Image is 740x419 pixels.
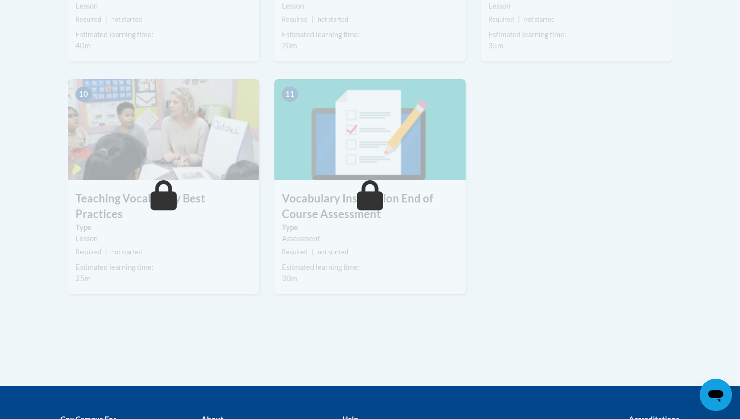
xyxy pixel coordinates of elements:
[76,87,92,102] span: 10
[318,16,348,23] span: not started
[76,274,91,283] span: 25m
[76,262,252,273] div: Estimated learning time:
[518,16,520,23] span: |
[282,222,458,233] label: Type
[274,79,466,180] img: Course Image
[282,1,458,12] div: Lesson
[76,41,91,50] span: 40m
[68,79,259,180] img: Course Image
[105,16,107,23] span: |
[488,29,664,40] div: Estimated learning time:
[282,16,308,23] span: Required
[76,233,252,244] div: Lesson
[76,1,252,12] div: Lesson
[282,248,308,256] span: Required
[76,222,252,233] label: Type
[282,274,297,283] span: 30m
[318,248,348,256] span: not started
[68,191,259,222] h3: Teaching Vocabulary Best Practices
[700,379,732,411] iframe: Button to launch messaging window
[76,16,101,23] span: Required
[105,248,107,256] span: |
[488,16,514,23] span: Required
[524,16,555,23] span: not started
[111,248,142,256] span: not started
[488,1,664,12] div: Lesson
[312,16,314,23] span: |
[76,248,101,256] span: Required
[282,29,458,40] div: Estimated learning time:
[488,41,503,50] span: 35m
[282,41,297,50] span: 20m
[76,29,252,40] div: Estimated learning time:
[111,16,142,23] span: not started
[282,87,298,102] span: 11
[312,248,314,256] span: |
[282,262,458,273] div: Estimated learning time:
[274,191,466,222] h3: Vocabulary Instruction End of Course Assessment
[282,233,458,244] div: Assessment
